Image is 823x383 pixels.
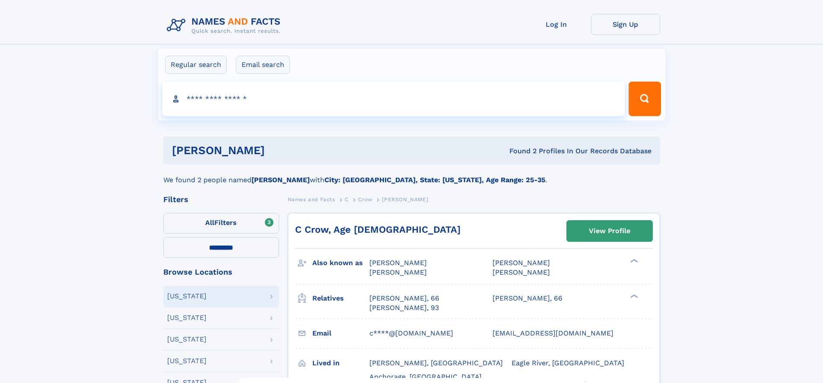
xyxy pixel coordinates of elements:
[369,303,439,313] a: [PERSON_NAME], 93
[205,218,214,227] span: All
[493,259,550,267] span: [PERSON_NAME]
[493,294,562,303] a: [PERSON_NAME], 66
[163,165,660,185] div: We found 2 people named with .
[628,258,639,264] div: ❯
[358,194,372,205] a: Crow
[162,82,625,116] input: search input
[628,293,639,299] div: ❯
[387,146,651,156] div: Found 2 Profiles In Our Records Database
[163,268,279,276] div: Browse Locations
[369,268,427,276] span: [PERSON_NAME]
[167,336,207,343] div: [US_STATE]
[493,268,550,276] span: [PERSON_NAME]
[629,82,661,116] button: Search Button
[172,145,387,156] h1: [PERSON_NAME]
[589,221,630,241] div: View Profile
[493,329,613,337] span: [EMAIL_ADDRESS][DOMAIN_NAME]
[251,176,310,184] b: [PERSON_NAME]
[167,358,207,364] div: [US_STATE]
[382,196,428,203] span: [PERSON_NAME]
[324,176,545,184] b: City: [GEOGRAPHIC_DATA], State: [US_STATE], Age Range: 25-35
[312,326,369,341] h3: Email
[163,14,288,37] img: Logo Names and Facts
[288,194,335,205] a: Names and Facts
[369,294,439,303] a: [PERSON_NAME], 66
[358,196,372,203] span: Crow
[167,293,207,300] div: [US_STATE]
[345,194,349,205] a: C
[295,224,461,235] a: C Crow, Age [DEMOGRAPHIC_DATA]
[312,356,369,370] h3: Lived in
[369,259,427,267] span: [PERSON_NAME]
[163,213,279,234] label: Filters
[567,221,652,241] a: View Profile
[369,359,503,367] span: [PERSON_NAME], [GEOGRAPHIC_DATA]
[312,291,369,306] h3: Relatives
[236,56,290,74] label: Email search
[591,14,660,35] a: Sign Up
[163,196,279,203] div: Filters
[512,359,624,367] span: Eagle River, [GEOGRAPHIC_DATA]
[167,314,207,321] div: [US_STATE]
[345,196,349,203] span: C
[522,14,591,35] a: Log In
[369,373,482,381] span: Anchorage, [GEOGRAPHIC_DATA]
[312,256,369,270] h3: Also known as
[165,56,227,74] label: Regular search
